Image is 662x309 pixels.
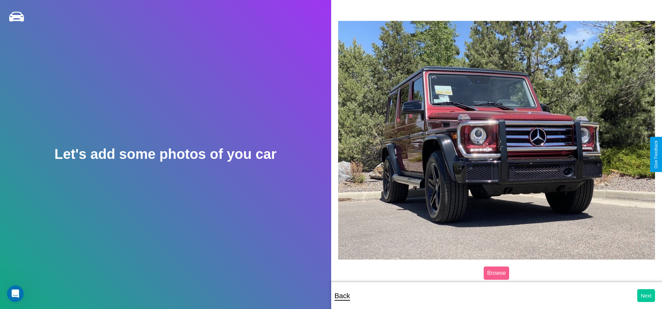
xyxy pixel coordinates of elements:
[637,289,655,302] button: Next
[7,285,24,302] iframe: Intercom live chat
[338,21,655,260] img: posted
[335,289,350,302] p: Back
[54,146,276,162] h2: Let's add some photos of you car
[484,266,509,280] label: Browse
[654,140,659,169] div: Give Feedback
